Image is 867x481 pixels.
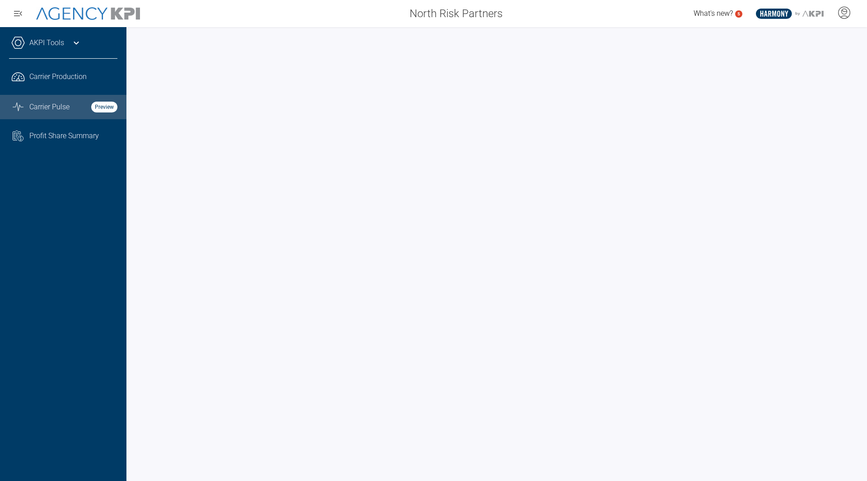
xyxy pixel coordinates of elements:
span: Profit Share Summary [29,131,99,141]
span: What's new? [694,9,733,18]
a: 5 [735,10,742,18]
img: AgencyKPI [36,7,140,20]
text: 5 [737,11,740,16]
strong: Preview [91,102,117,112]
span: Carrier Production [29,71,87,82]
span: North Risk Partners [410,5,503,22]
a: AKPI Tools [29,37,64,48]
span: Carrier Pulse [29,102,70,112]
